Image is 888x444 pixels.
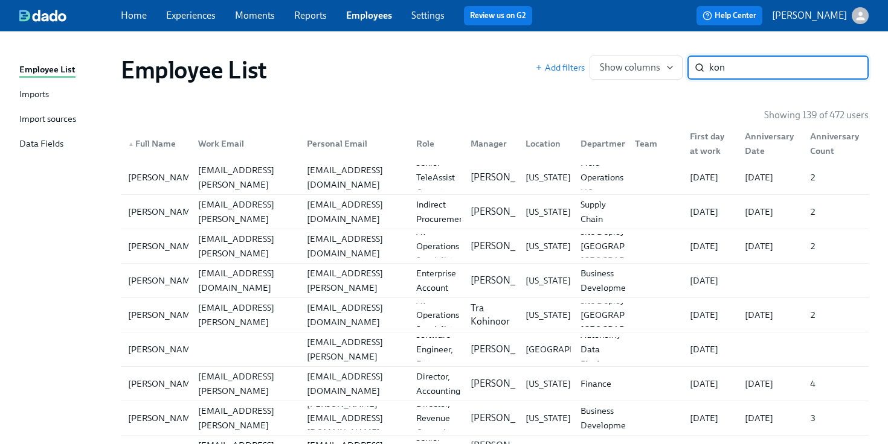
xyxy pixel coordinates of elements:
div: 2 [805,170,866,185]
div: [PERSON_NAME][EMAIL_ADDRESS][PERSON_NAME][DOMAIN_NAME] [302,252,407,309]
a: [PERSON_NAME][PERSON_NAME][EMAIL_ADDRESS][PERSON_NAME][DOMAIN_NAME][EMAIL_ADDRESS][DOMAIN_NAME]AV... [121,229,869,264]
a: Imports [19,87,111,103]
a: Settings [411,10,445,21]
div: Site Deployments-[GEOGRAPHIC_DATA], [GEOGRAPHIC_DATA] [576,224,677,268]
div: [US_STATE] [521,273,576,288]
div: Lead Enterprise Account Manager [411,252,462,309]
div: [US_STATE] [521,239,576,253]
div: [PERSON_NAME] [123,308,204,322]
div: 3 [805,411,866,425]
button: Show columns [590,55,683,80]
div: [EMAIL_ADDRESS][DOMAIN_NAME] [302,369,407,398]
div: [PERSON_NAME][PERSON_NAME][EMAIL_ADDRESS][PERSON_NAME][DOMAIN_NAME][EMAIL_ADDRESS][DOMAIN_NAME]AV... [121,298,869,332]
div: Department [571,132,626,156]
div: 2 [805,239,866,253]
a: [PERSON_NAME][PERSON_NAME][EMAIL_ADDRESS][PERSON_NAME][DOMAIN_NAME][EMAIL_ADDRESS][DOMAIN_NAME]Di... [121,367,869,401]
a: [PERSON_NAME][PERSON_NAME][EMAIL_ADDRESS][PERSON_NAME][DOMAIN_NAME][EMAIL_ADDRESS][DOMAIN_NAME]Se... [121,160,869,195]
p: Showing 139 of 472 users [764,109,869,122]
img: dado [19,10,66,22]
div: [PERSON_NAME][EMAIL_ADDRESS][PERSON_NAME][DOMAIN_NAME] [193,148,298,206]
div: Business Development [576,404,639,433]
div: [PERSON_NAME][EMAIL_ADDRESS][PERSON_NAME][DOMAIN_NAME] [302,320,407,378]
button: Help Center [697,6,762,25]
div: Team [625,132,680,156]
div: [DATE] [740,239,801,253]
div: [DATE] [740,170,801,185]
div: [EMAIL_ADDRESS][DOMAIN_NAME] [302,232,407,261]
div: Role [411,136,462,151]
a: [PERSON_NAME][PERSON_NAME][EMAIL_ADDRESS][PERSON_NAME][DOMAIN_NAME]Staff Software Engineer, Data ... [121,332,869,367]
a: Home [121,10,147,21]
div: [DATE] [740,376,801,391]
div: [DATE] [685,170,735,185]
div: [DATE] [740,205,801,219]
a: Review us on G2 [470,10,526,22]
button: [PERSON_NAME] [772,7,869,24]
div: Role [407,132,462,156]
p: [PERSON_NAME] [471,274,545,287]
div: Anniversary Count [805,129,866,158]
div: First day at work [680,132,735,156]
div: [PERSON_NAME][EMAIL_ADDRESS][DOMAIN_NAME] [302,396,407,440]
a: Employees [346,10,392,21]
a: [PERSON_NAME][EMAIL_ADDRESS][DOMAIN_NAME][PERSON_NAME][EMAIL_ADDRESS][PERSON_NAME][DOMAIN_NAME]Le... [121,264,869,298]
div: [PERSON_NAME] [123,273,204,288]
a: [PERSON_NAME][PERSON_NAME][EMAIL_ADDRESS][PERSON_NAME][DOMAIN_NAME][EMAIL_ADDRESS][DOMAIN_NAME]Se... [121,195,869,229]
div: [PERSON_NAME][PERSON_NAME][EMAIL_ADDRESS][PERSON_NAME][DOMAIN_NAME][EMAIL_ADDRESS][DOMAIN_NAME]AV... [121,229,869,263]
span: Show columns [600,62,672,74]
h1: Employee List [121,55,267,84]
div: Manager [461,132,516,156]
div: [EMAIL_ADDRESS][DOMAIN_NAME] [302,163,407,192]
div: Department [576,136,635,151]
div: Site Deployments-[GEOGRAPHIC_DATA], [GEOGRAPHIC_DATA] [576,293,677,337]
div: AV Operations Specialist [411,224,464,268]
button: Review us on G2 [464,6,532,25]
div: Supply Chain [576,197,626,226]
p: Tra Kohinoor [471,302,511,328]
div: [PERSON_NAME][EMAIL_ADDRESS][PERSON_NAME][DOMAIN_NAME] [193,217,298,275]
div: 4 [805,376,866,391]
a: Employee List [19,63,111,78]
a: Data Fields [19,137,111,152]
div: Full Name [123,136,188,151]
div: 2 [805,308,866,322]
div: [DATE] [685,376,735,391]
div: [PERSON_NAME][EMAIL_ADDRESS][PERSON_NAME][DOMAIN_NAME] [193,286,298,344]
div: [PERSON_NAME][EMAIL_ADDRESS][PERSON_NAME][DOMAIN_NAME] [193,183,298,241]
div: Senior Indirect Procurement Specialist II [411,183,472,241]
div: [DATE] [685,205,735,219]
div: Imports [19,87,49,103]
div: Senior TeleAssist Operator [411,156,462,199]
div: Import sources [19,112,76,127]
p: [PERSON_NAME] [471,411,545,425]
a: Experiences [166,10,216,21]
input: Search by name [709,55,869,80]
div: Director, Revenue Operations [411,396,464,440]
div: Director, Accounting [411,369,465,398]
div: [PERSON_NAME][PERSON_NAME][EMAIL_ADDRESS][PERSON_NAME][DOMAIN_NAME]Staff Software Engineer, Data ... [121,332,869,366]
span: ▲ [128,141,134,147]
span: Help Center [703,10,756,22]
div: [EMAIL_ADDRESS][DOMAIN_NAME] [302,197,407,226]
div: [PERSON_NAME] [123,205,204,219]
div: [GEOGRAPHIC_DATA] [521,342,619,357]
div: [DATE] [685,342,735,357]
a: [PERSON_NAME][PERSON_NAME][EMAIL_ADDRESS][PERSON_NAME][DOMAIN_NAME][EMAIL_ADDRESS][DOMAIN_NAME]AV... [121,298,869,332]
p: [PERSON_NAME] [772,9,847,22]
div: [US_STATE] [521,308,576,322]
a: Import sources [19,112,111,127]
div: Autonomy Data Platform [576,328,626,371]
div: Anniversary Date [735,132,801,156]
p: [PERSON_NAME] [471,205,545,218]
div: Field Operations HQ [576,156,628,199]
div: [PERSON_NAME] [123,342,204,357]
p: [PERSON_NAME] [471,377,545,390]
div: Anniversary Count [800,132,866,156]
div: Work Email [188,132,298,156]
div: Work Email [193,136,298,151]
div: Employee List [19,63,76,78]
a: Reports [294,10,327,21]
button: Add filters [535,62,585,74]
